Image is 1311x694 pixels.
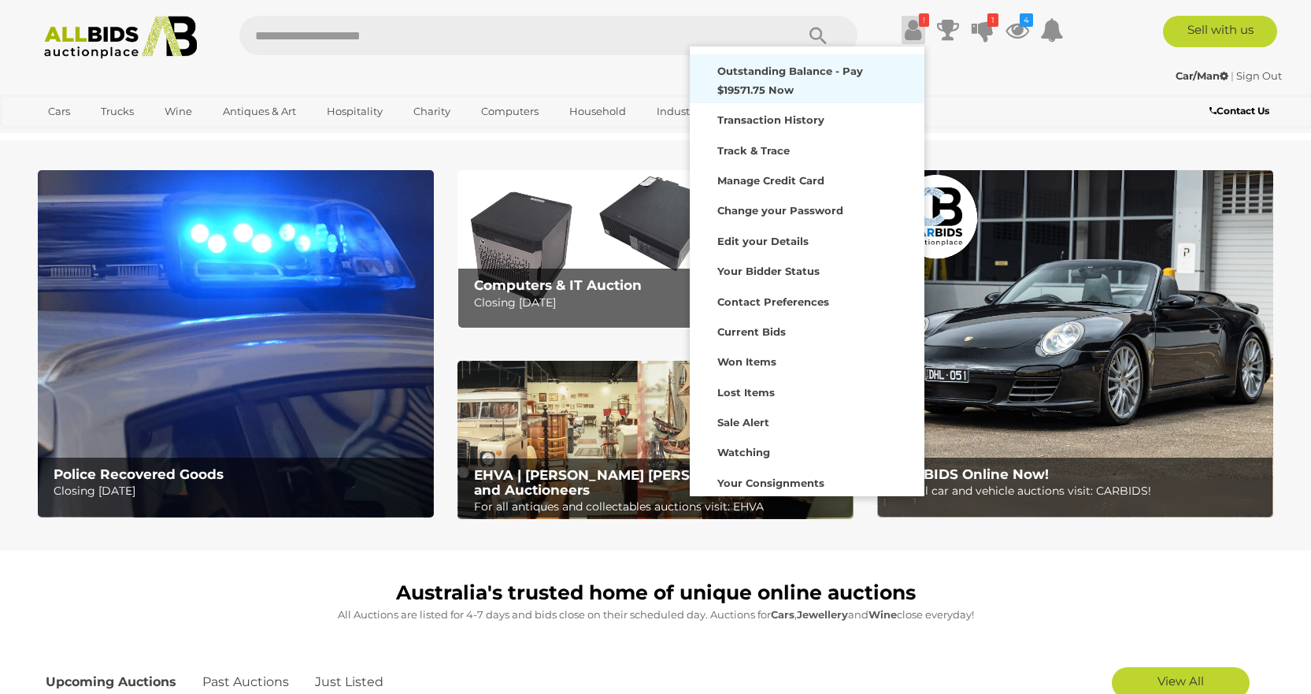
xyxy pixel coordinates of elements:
h1: Australia's trusted home of unique online auctions [46,582,1266,604]
p: All Auctions are listed for 4-7 days and bids close on their scheduled day. Auctions for , and cl... [46,606,1266,624]
a: Change your Password [690,194,924,224]
a: Cars [38,98,80,124]
a: Lost Items [690,376,924,406]
strong: Your Bidder Status [717,265,820,277]
strong: Jewellery [797,608,848,621]
b: Contact Us [1209,105,1269,117]
a: Track & Trace [690,134,924,164]
a: Your Consignments [690,466,924,496]
a: EHVA | Evans Hastings Valuers and Auctioneers EHVA | [PERSON_NAME] [PERSON_NAME] Valuers and Auct... [457,361,854,520]
i: 1 [987,13,998,27]
a: Car/Man [1176,69,1231,82]
i: ! [919,13,929,27]
a: Sign Out [1236,69,1282,82]
img: Police Recovered Goods [38,170,434,518]
span: | [1231,69,1234,82]
a: Trucks [91,98,144,124]
b: Computers & IT Auction [474,277,642,293]
a: [GEOGRAPHIC_DATA] [38,124,170,150]
a: Current Bids [690,315,924,345]
b: CARBIDS Online Now! [894,466,1049,482]
a: Outstanding Balance - Pay $19571.75 Now [690,54,924,103]
b: EHVA | [PERSON_NAME] [PERSON_NAME] Valuers and Auctioneers [474,467,823,498]
img: EHVA | Evans Hastings Valuers and Auctioneers [457,361,854,520]
strong: Sale Alert [717,416,769,429]
a: ! [902,16,925,44]
a: Household [559,98,636,124]
a: Computers [471,98,549,124]
strong: Watching [717,446,770,458]
a: Edit your Details [690,225,924,254]
a: Watching [690,436,924,466]
img: Allbids.com.au [35,16,206,59]
p: Closing [DATE] [54,481,424,501]
img: Computers & IT Auction [457,170,854,328]
a: Manage Credit Card [690,164,924,194]
strong: Edit your Details [717,235,809,247]
a: CARBIDS Online Now! CARBIDS Online Now! For all car and vehicle auctions visit: CARBIDS! [877,170,1273,518]
strong: Track & Trace [717,144,790,157]
a: 1 [971,16,994,44]
a: Contact Us [1209,102,1273,120]
a: Industrial [646,98,717,124]
strong: Your Consignments [717,477,824,489]
a: Sell with us [1163,16,1277,47]
a: Transaction History [690,103,924,133]
strong: Cars [771,608,794,621]
strong: Transaction History [717,113,824,126]
strong: Car/Man [1176,69,1228,82]
strong: Won Items [717,355,776,368]
a: Police Recovered Goods Police Recovered Goods Closing [DATE] [38,170,434,518]
span: View All [1157,674,1204,688]
a: Wine [154,98,202,124]
b: Police Recovered Goods [54,466,224,482]
a: Antiques & Art [213,98,306,124]
a: Charity [403,98,461,124]
p: For all car and vehicle auctions visit: CARBIDS! [894,481,1265,501]
a: 4 [1005,16,1029,44]
strong: Current Bids [717,325,786,338]
strong: Wine [868,608,897,621]
strong: Lost Items [717,386,775,399]
img: CARBIDS Online Now! [877,170,1273,518]
p: For all antiques and collectables auctions visit: EHVA [474,497,845,517]
strong: Contact Preferences [717,295,829,308]
strong: Outstanding Balance - Pay $19571.75 Now [717,65,863,95]
a: Contact Preferences [690,285,924,315]
i: 4 [1020,13,1033,27]
a: Your Bidder Status [690,254,924,284]
p: Closing [DATE] [474,293,845,313]
a: Sale Alert [690,406,924,436]
button: Search [779,16,857,55]
a: Computers & IT Auction Computers & IT Auction Closing [DATE] [457,170,854,328]
a: Hospitality [317,98,393,124]
strong: Manage Credit Card [717,174,824,187]
a: Won Items [690,345,924,375]
strong: Change your Password [717,204,843,217]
